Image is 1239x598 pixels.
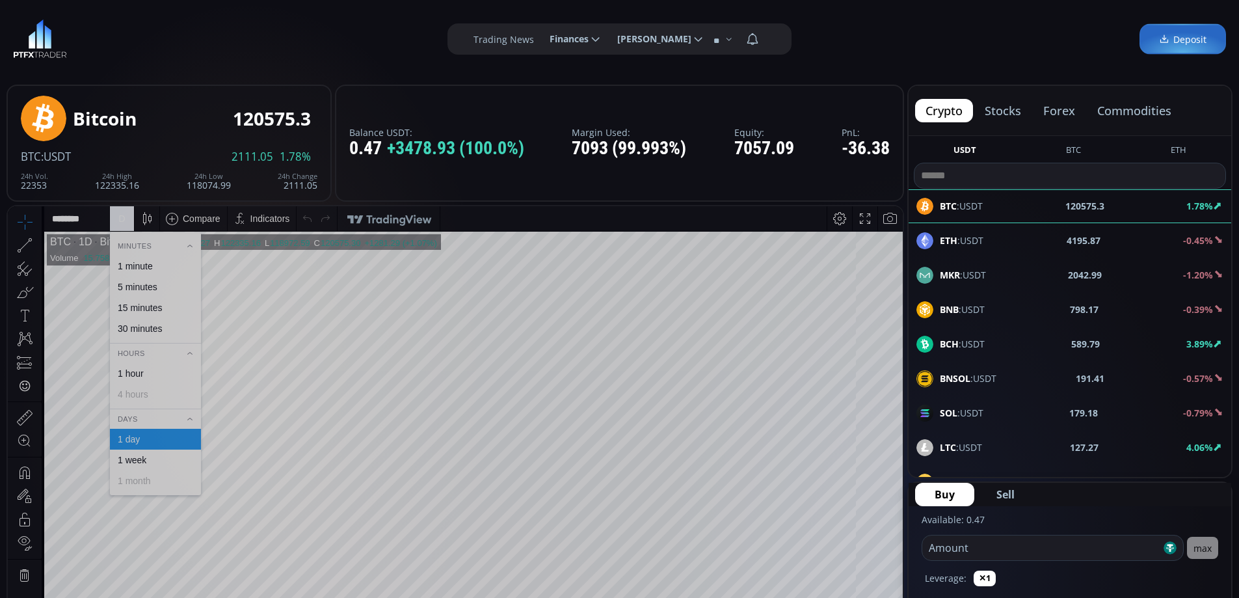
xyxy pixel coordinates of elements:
b: LTC [940,441,956,454]
button: ETH [1166,144,1192,160]
div: 24h Change [278,172,317,180]
button: Sell [977,483,1034,506]
div: 24h Vol. [21,172,48,180]
b: BANANA [940,476,979,488]
div: -36.38 [842,139,890,159]
div: 1m [106,523,118,534]
div: auto [870,523,888,534]
div: 22353 [21,172,48,190]
span: :USDT [940,337,985,351]
button: USDT [948,144,981,160]
div: Volume [42,47,70,57]
button: stocks [974,99,1032,122]
b: 3.89% [1186,338,1213,350]
b: -0.57% [1183,372,1213,385]
div: Compare [175,7,213,18]
div: Indicators [243,7,282,18]
div: Days [102,206,193,220]
label: Available: 0.47 [922,513,985,526]
div: 122335.16 [95,172,139,190]
div: 1 hour [110,162,136,172]
div: L [257,32,262,42]
div: D [111,7,117,18]
span: :USDT [940,406,983,420]
span: 11:47:46 (UTC) [747,523,809,534]
div: 2111.05 [278,172,317,190]
div: 7057.09 [734,139,794,159]
span: Sell [996,487,1015,502]
button: 11:47:46 (UTC) [742,516,814,541]
span: :USDT [940,268,986,282]
span: :USDT [940,234,983,247]
div: 0.47 [349,139,524,159]
div: 30 minutes [110,117,154,128]
div: log [849,523,861,534]
div: 120575.3 [233,109,311,129]
div: Bitcoin [73,109,137,129]
b: 179.18 [1069,406,1098,420]
button: commodities [1087,99,1182,122]
label: PnL: [842,128,890,137]
button: forex [1033,99,1086,122]
div: C [306,32,313,42]
span: +3478.93 (100.0%) [387,139,524,159]
div: Go to [174,516,195,541]
div: 118972.59 [262,32,302,42]
span: [PERSON_NAME] [608,26,691,52]
b: -1.20% [1183,269,1213,281]
div: 15 minutes [110,96,154,107]
span: 1.78% [280,151,311,163]
div: 1y [66,523,75,534]
div: 5d [128,523,139,534]
div: Hide Drawings Toolbar [30,485,36,503]
b: 25.76 [1083,475,1106,489]
b: -1.49% [1183,476,1213,488]
b: -0.39% [1183,303,1213,316]
div: 120575.30 [313,32,353,42]
span: :USDT [940,303,985,316]
div: Toggle Percentage [826,516,844,541]
b: 4195.87 [1067,234,1100,247]
button: Buy [915,483,974,506]
b: MKR [940,269,960,281]
b: -0.79% [1183,407,1213,419]
div: 122335.16 [213,32,252,42]
label: Trading News [473,33,534,46]
div: BTC [42,30,63,42]
a: Deposit [1139,24,1226,55]
div: 5 minutes [110,75,150,86]
div: 1D [63,30,84,42]
div: 1d [147,523,157,534]
label: Margin Used: [572,128,686,137]
span: Finances [540,26,589,52]
div: 24h Low [187,172,231,180]
label: Leverage: [925,571,966,585]
label: Balance USDT: [349,128,524,137]
div: Toggle Log Scale [844,516,866,541]
b: BCH [940,338,959,350]
div: 118074.99 [187,172,231,190]
b: SOL [940,407,957,419]
div: 7093 (99.993%) [572,139,686,159]
span: 2111.05 [232,151,273,163]
div: Minutes [102,33,193,47]
span: BTC [21,149,41,164]
b: 191.41 [1076,372,1104,385]
div: 4 hours [110,183,140,193]
div: 1 day [110,228,132,238]
span: Buy [935,487,955,502]
b: BNSOL [940,372,970,385]
b: ETH [940,234,957,247]
div: 1 week [110,249,139,259]
b: BNB [940,303,959,316]
div: 3m [85,523,97,534]
button: ✕1 [974,571,996,586]
div: +1281.29 (+1.07%) [356,32,429,42]
button: BTC [1061,144,1086,160]
span: :USDT [940,372,996,385]
b: 798.17 [1070,303,1099,316]
div:  [12,174,22,186]
b: -0.45% [1183,234,1213,247]
img: LOGO [13,20,67,59]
